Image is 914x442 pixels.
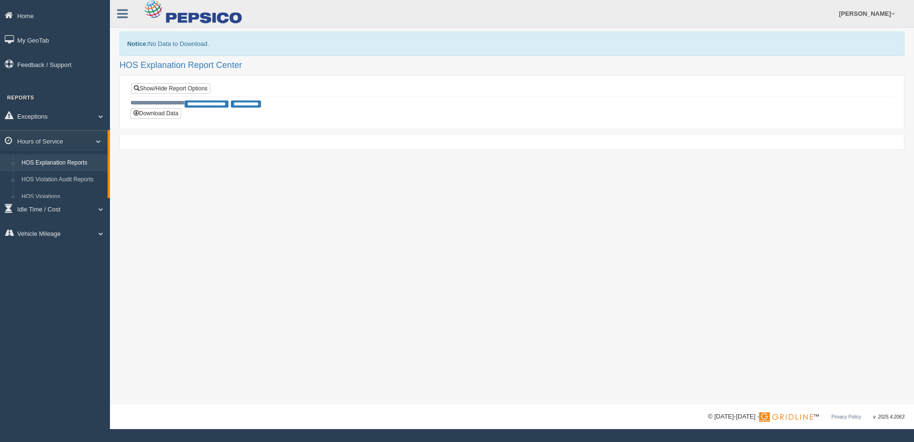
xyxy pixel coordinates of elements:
a: HOS Explanation Reports [17,155,108,172]
a: HOS Violations [17,188,108,206]
div: No Data to Download. [120,32,904,56]
a: Privacy Policy [831,414,861,420]
h2: HOS Explanation Report Center [120,61,904,70]
button: Download Data [131,108,181,119]
b: Notice: [127,40,148,47]
img: Gridline [759,412,813,422]
span: v. 2025.4.2063 [873,414,904,420]
a: HOS Violation Audit Reports [17,171,108,188]
a: Show/Hide Report Options [131,83,210,94]
div: © [DATE]-[DATE] - ™ [708,412,904,422]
